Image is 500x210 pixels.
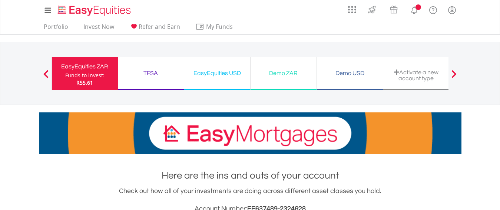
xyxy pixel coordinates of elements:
[388,4,400,16] img: vouchers-v2.svg
[56,4,134,17] img: EasyEquities_Logo.png
[348,6,356,14] img: grid-menu-icon.svg
[255,68,312,78] div: Demo ZAR
[189,68,246,78] div: EasyEquities USD
[80,23,117,34] a: Invest Now
[383,2,405,16] a: Vouchers
[388,69,445,81] div: Activate a new account type
[76,79,93,86] span: R55.61
[195,22,244,31] span: My Funds
[443,2,461,18] a: My Profile
[56,61,113,72] div: EasyEquities ZAR
[41,23,71,34] a: Portfolio
[39,112,461,154] img: EasyMortage Promotion Banner
[343,2,361,14] a: AppsGrid
[321,68,378,78] div: Demo USD
[65,72,105,79] div: Funds to invest:
[55,2,134,17] a: Home page
[39,169,461,182] h1: Here are the ins and outs of your account
[122,68,179,78] div: TFSA
[126,23,183,34] a: Refer and Earn
[139,23,180,31] span: Refer and Earn
[424,2,443,17] a: FAQ's and Support
[405,2,424,17] a: Notifications
[366,4,378,16] img: thrive-v2.svg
